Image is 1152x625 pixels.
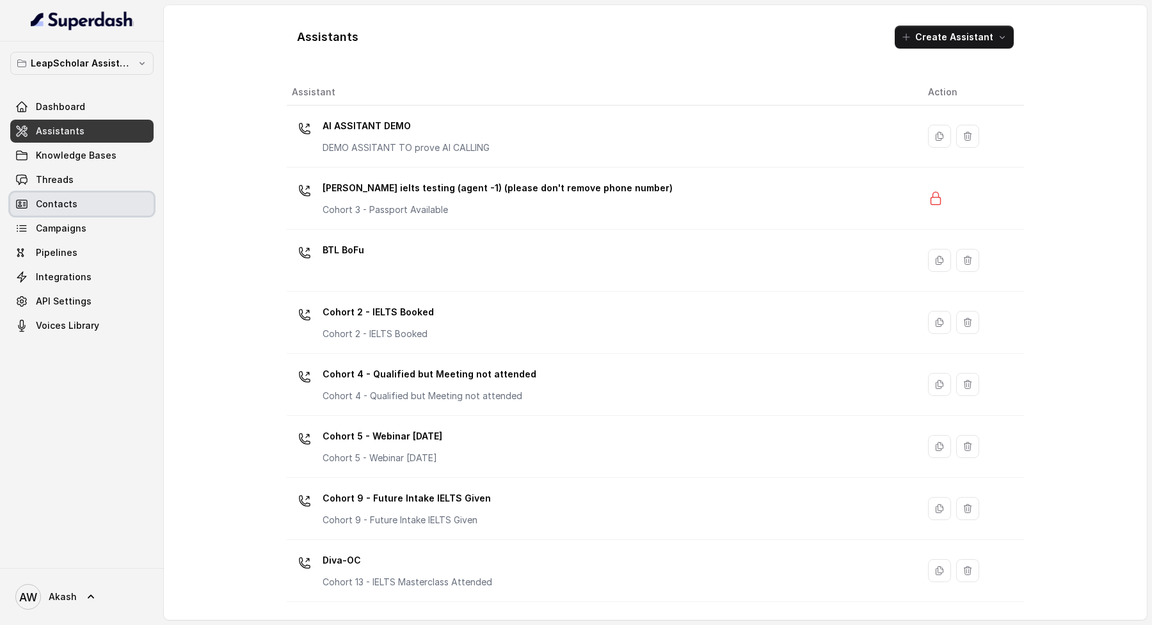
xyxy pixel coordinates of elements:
span: Akash [49,590,77,603]
a: Pipelines [10,241,154,264]
text: AW [19,590,37,604]
span: Knowledge Bases [36,149,116,162]
p: Cohort 2 - IELTS Booked [323,302,434,322]
a: Assistants [10,120,154,143]
span: Pipelines [36,246,77,259]
p: Cohort 9 - Future Intake IELTS Given [323,488,491,509]
h1: Assistants [297,27,358,47]
button: LeapScholar Assistant [10,52,154,75]
span: Campaigns [36,222,86,235]
span: Dashboard [36,100,85,113]
p: Cohort 4 - Qualified but Meeting not attended [323,364,536,384]
img: light.svg [31,10,134,31]
button: Create Assistant [895,26,1014,49]
p: BTL BoFu [323,240,364,260]
span: Threads [36,173,74,186]
th: Action [918,79,1024,106]
p: Cohort 9 - Future Intake IELTS Given [323,514,491,526]
a: Threads [10,168,154,191]
p: Cohort 3 - Passport Available [323,203,579,216]
p: Cohort 13 - IELTS Masterclass Attended [323,576,492,589]
a: API Settings [10,290,154,313]
span: Voices Library [36,319,99,332]
span: Contacts [36,198,77,210]
a: Knowledge Bases [10,144,154,167]
span: Integrations [36,271,92,283]
a: Akash [10,579,154,615]
p: DEMO ASSITANT TO prove AI CALLING [323,141,490,154]
span: Assistants [36,125,84,138]
a: Dashboard [10,95,154,118]
a: Voices Library [10,314,154,337]
p: Diva-OC [323,550,492,571]
a: Contacts [10,193,154,216]
p: LeapScholar Assistant [31,56,133,71]
span: API Settings [36,295,92,308]
p: [PERSON_NAME] ielts testing (agent -1) (please don't remove phone number) [323,178,673,198]
p: Cohort 4 - Qualified but Meeting not attended [323,390,536,402]
th: Assistant [287,79,918,106]
p: Cohort 5 - Webinar [DATE] [323,452,442,464]
a: Campaigns [10,217,154,240]
a: Integrations [10,265,154,289]
p: Cohort 5 - Webinar [DATE] [323,426,442,447]
p: AI ASSITANT DEMO [323,116,490,136]
p: Cohort 2 - IELTS Booked [323,328,434,340]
